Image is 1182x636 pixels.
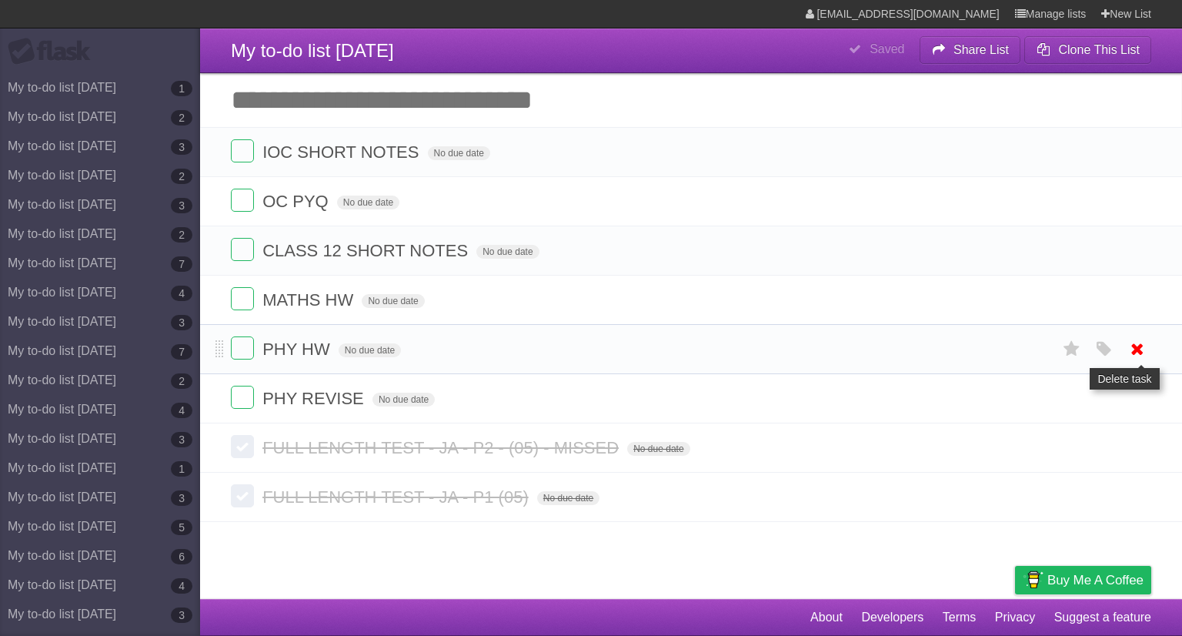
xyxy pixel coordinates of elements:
span: CLASS 12 SHORT NOTES [262,241,472,260]
b: 7 [171,344,192,360]
b: 3 [171,490,192,506]
span: No due date [428,146,490,160]
span: No due date [627,442,689,456]
b: 3 [171,432,192,447]
label: Done [231,484,254,507]
div: Flask [8,38,100,65]
b: 3 [171,315,192,330]
span: No due date [362,294,424,308]
span: IOC SHORT NOTES [262,142,422,162]
span: No due date [537,491,599,505]
a: About [810,603,843,632]
span: No due date [339,343,401,357]
a: Buy me a coffee [1015,566,1151,594]
label: Done [231,238,254,261]
span: FULL LENGTH TEST - JA - P1 (05) [262,487,533,507]
b: Clone This List [1058,43,1140,56]
b: 3 [171,139,192,155]
span: My to-do list [DATE] [231,40,394,61]
label: Done [231,189,254,212]
span: No due date [372,393,435,407]
img: Buy me a coffee [1023,567,1043,593]
b: 2 [171,373,192,389]
span: MATHS HW [262,290,357,310]
span: Buy me a coffee [1047,567,1144,594]
b: 3 [171,198,192,213]
label: Done [231,139,254,162]
b: 7 [171,256,192,272]
b: 4 [171,286,192,301]
label: Done [231,287,254,310]
a: Suggest a feature [1054,603,1151,632]
b: Saved [870,42,904,55]
b: 1 [171,81,192,96]
label: Done [231,336,254,360]
b: 1 [171,461,192,477]
button: Share List [920,36,1021,64]
b: 3 [171,608,192,623]
span: No due date [337,196,399,209]
a: Developers [861,603,923,632]
label: Star task [1057,336,1087,362]
span: OC PYQ [262,192,332,211]
span: FULL LENGTH TEST - JA - P2 - (05) - MISSED [262,438,623,457]
span: No due date [476,245,539,259]
b: 6 [171,549,192,564]
b: Share List [953,43,1009,56]
b: 2 [171,227,192,243]
label: Done [231,435,254,458]
span: PHY HW [262,340,334,359]
b: 2 [171,169,192,184]
span: PHY REVISE [262,389,368,408]
a: Terms [943,603,977,632]
a: Privacy [995,603,1035,632]
b: 2 [171,110,192,126]
b: 4 [171,403,192,418]
b: 5 [171,520,192,535]
button: Clone This List [1024,36,1151,64]
label: Done [231,386,254,409]
b: 4 [171,578,192,594]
